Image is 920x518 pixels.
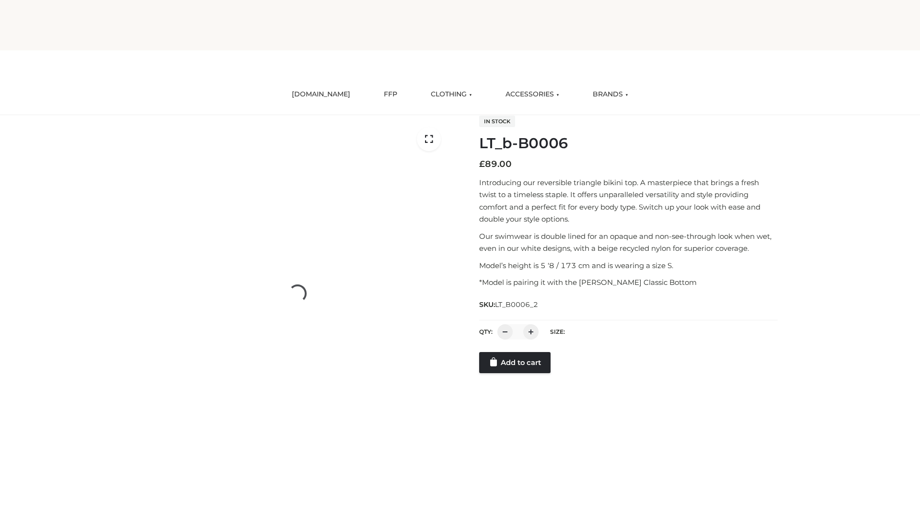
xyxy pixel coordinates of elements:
h1: LT_b-B0006 [479,135,778,152]
a: CLOTHING [424,84,479,105]
p: Our swimwear is double lined for an opaque and non-see-through look when wet, even in our white d... [479,230,778,255]
a: [DOMAIN_NAME] [285,84,357,105]
a: BRANDS [586,84,635,105]
bdi: 89.00 [479,159,512,169]
label: QTY: [479,328,493,335]
a: Add to cart [479,352,551,373]
span: £ [479,159,485,169]
p: Introducing our reversible triangle bikini top. A masterpiece that brings a fresh twist to a time... [479,177,778,225]
p: Model’s height is 5 ‘8 / 173 cm and is wearing a size S. [479,259,778,272]
span: SKU: [479,299,539,310]
label: Size: [550,328,565,335]
span: LT_B0006_2 [495,300,538,309]
p: *Model is pairing it with the [PERSON_NAME] Classic Bottom [479,276,778,289]
a: FFP [377,84,404,105]
a: ACCESSORIES [498,84,566,105]
span: In stock [479,116,515,127]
